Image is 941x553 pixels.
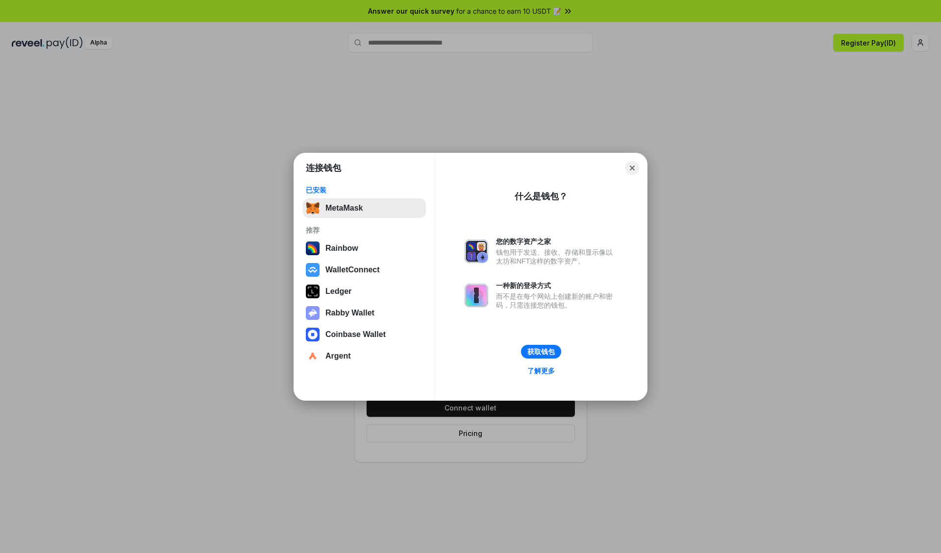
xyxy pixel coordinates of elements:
[496,237,618,246] div: 您的数字资产之家
[465,240,488,263] img: svg+xml,%3Csvg%20xmlns%3D%22http%3A%2F%2Fwww.w3.org%2F2000%2Fsvg%22%20fill%3D%22none%22%20viewBox...
[306,285,320,298] img: svg+xml,%3Csvg%20xmlns%3D%22http%3A%2F%2Fwww.w3.org%2F2000%2Fsvg%22%20width%3D%2228%22%20height%3...
[496,281,618,290] div: 一种新的登录方式
[303,282,426,301] button: Ledger
[325,352,351,361] div: Argent
[306,201,320,215] img: svg+xml,%3Csvg%20fill%3D%22none%22%20height%3D%2233%22%20viewBox%3D%220%200%2035%2033%22%20width%...
[527,366,555,375] div: 了解更多
[325,309,374,317] div: Rabby Wallet
[303,260,426,280] button: WalletConnect
[306,241,320,255] img: svg+xml,%3Csvg%20width%3D%22120%22%20height%3D%22120%22%20viewBox%3D%220%200%20120%20120%22%20fil...
[303,198,426,218] button: MetaMask
[306,263,320,277] img: svg+xml,%3Csvg%20width%3D%2228%22%20height%3D%2228%22%20viewBox%3D%220%200%2028%2028%22%20fill%3D...
[306,306,320,320] img: svg+xml,%3Csvg%20xmlns%3D%22http%3A%2F%2Fwww.w3.org%2F2000%2Fsvg%22%20fill%3D%22none%22%20viewBox...
[306,186,423,194] div: 已安装
[325,287,351,296] div: Ledger
[521,345,561,359] button: 获取钱包
[306,349,320,363] img: svg+xml,%3Csvg%20width%3D%2228%22%20height%3D%2228%22%20viewBox%3D%220%200%2028%2028%22%20fill%3D...
[465,284,488,307] img: svg+xml,%3Csvg%20xmlns%3D%22http%3A%2F%2Fwww.w3.org%2F2000%2Fsvg%22%20fill%3D%22none%22%20viewBox...
[521,364,561,377] a: 了解更多
[325,204,363,213] div: MetaMask
[325,244,358,253] div: Rainbow
[496,248,618,265] div: 钱包用于发送、接收、存储和显示像以太坊和NFT这样的数字资产。
[515,191,568,202] div: 什么是钱包？
[496,292,618,310] div: 而不是在每个网站上创建新的账户和密码，只需连接您的钱包。
[306,162,341,174] h1: 连接钱包
[306,226,423,235] div: 推荐
[325,330,386,339] div: Coinbase Wallet
[625,161,639,175] button: Close
[303,239,426,258] button: Rainbow
[306,328,320,341] img: svg+xml,%3Csvg%20width%3D%2228%22%20height%3D%2228%22%20viewBox%3D%220%200%2028%2028%22%20fill%3D...
[303,346,426,366] button: Argent
[325,265,380,274] div: WalletConnect
[303,325,426,344] button: Coinbase Wallet
[303,303,426,323] button: Rabby Wallet
[527,347,555,356] div: 获取钱包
